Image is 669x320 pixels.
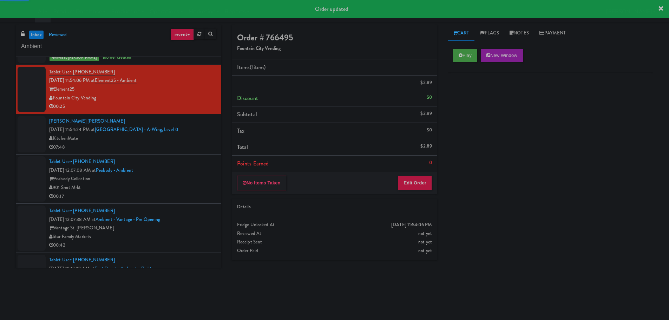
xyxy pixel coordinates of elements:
span: [DATE] 12:13:39 AM at [49,265,94,272]
a: Ambient - Vantage - Pre Opening [96,216,160,223]
span: not yet [418,239,432,245]
div: Details [237,203,432,211]
input: Search vision orders [21,40,216,53]
span: · [PHONE_NUMBER] [71,207,115,214]
div: Receipt Sent [237,238,432,247]
ng-pluralize: item [254,63,264,71]
span: [DATE] 11:54:06 PM at [49,77,95,84]
button: No Items Taken [237,176,286,190]
div: Element25 [49,85,216,94]
li: Tablet User· [PHONE_NUMBER][DATE] 12:13:39 AM atFirst Street - Ambient - Right[GEOGRAPHIC_DATA]IB... [16,253,221,302]
li: Tablet User· [PHONE_NUMBER][DATE] 12:07:08 AM atPeabody - AmbientPeabody Collection901 Smrt Mrkt0... [16,155,221,204]
span: · [PHONE_NUMBER] [71,68,115,75]
span: [DATE] 11:54:24 PM at [49,126,95,133]
span: not yet [418,230,432,237]
h4: Order # 766495 [237,33,432,42]
a: recent [171,29,194,40]
a: reviewed [47,31,69,39]
li: Tablet User· [PHONE_NUMBER][DATE] 12:07:38 AM atAmbient - Vantage - Pre OpeningVantage St. [PERSO... [16,204,221,253]
div: Fountain City Vending [49,94,216,103]
span: Order updated [315,5,348,13]
span: Items [237,63,265,71]
a: Tablet User· [PHONE_NUMBER] [49,207,115,214]
li: [PERSON_NAME] [PERSON_NAME][DATE] 11:54:24 PM at[GEOGRAPHIC_DATA] - A-Wing, Level 0KitchenMate07:48 [16,114,221,155]
span: reviewed by [PERSON_NAME] [50,54,99,61]
div: Vantage St. [PERSON_NAME] [49,224,216,233]
div: $0 [427,93,432,102]
a: Payment [534,25,571,41]
a: [GEOGRAPHIC_DATA] - A-Wing, Level 0 [95,126,178,133]
div: 07:48 [49,143,216,152]
a: Notes [504,25,534,41]
div: Star Family Markets [49,233,216,241]
span: Points Earned [237,159,269,168]
span: · [PHONE_NUMBER] [71,256,115,263]
span: · [PHONE_NUMBER] [71,158,115,165]
div: 0 [429,158,432,167]
div: $2.89 [420,109,432,118]
button: Edit Order [398,176,432,190]
div: Peabody Collection [49,175,216,183]
a: Tablet User· [PHONE_NUMBER] [49,68,115,76]
a: [PERSON_NAME] [PERSON_NAME] [49,118,125,124]
h5: Fountain City Vending [237,46,432,51]
div: KitchenMate [49,134,216,143]
div: 901 Smrt Mrkt [49,183,216,192]
a: inbox [29,31,44,39]
div: Reviewed At [237,229,432,238]
li: Tablet User· [PHONE_NUMBER][DATE] 11:54:06 PM atElement25 - AmbientElement25Fountain City Vending... [16,65,221,114]
div: $0 [427,126,432,135]
span: not yet [418,247,432,254]
span: Subtotal [237,110,257,118]
a: Tablet User· [PHONE_NUMBER] [49,256,115,263]
div: Order Paid [237,247,432,255]
a: First Street - Ambient - Right [94,265,152,272]
span: [DATE] 12:07:08 AM at [49,167,96,174]
span: [DATE] 12:07:38 AM at [49,216,96,223]
a: Cart [448,25,475,41]
a: Peabody - Ambient [96,167,133,174]
div: 00:25 [49,102,216,111]
button: New Window [481,49,523,62]
a: Tablet User· [PHONE_NUMBER] [49,158,115,165]
div: $2.89 [420,142,432,151]
div: 00:42 [49,241,216,250]
button: Play [453,49,477,62]
div: $2.89 [420,78,432,87]
div: Fridge Unlocked At [237,221,432,229]
span: Discount [237,94,258,102]
a: Element25 - Ambient [95,77,137,84]
div: 00:17 [49,192,216,201]
span: (1 ) [250,63,265,71]
a: Flags [474,25,504,41]
span: order created [102,54,131,60]
span: Total [237,143,248,151]
span: Tax [237,127,244,135]
div: [DATE] 11:54:06 PM [391,221,432,229]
